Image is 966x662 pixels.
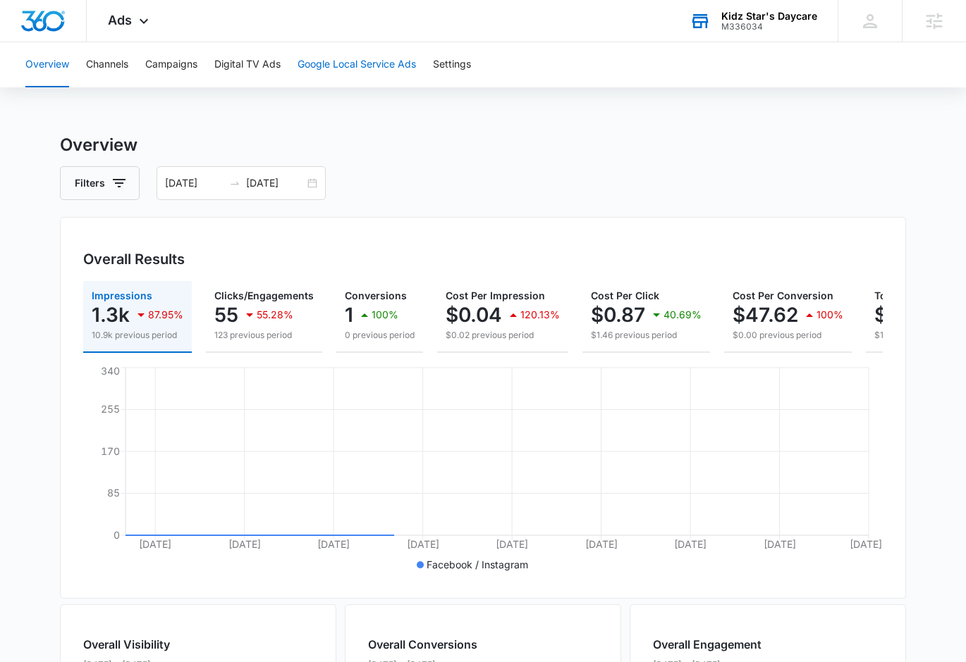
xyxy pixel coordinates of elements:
[585,538,618,550] tspan: [DATE]
[214,42,281,87] button: Digital TV Ads
[165,175,224,191] input: Start date
[257,310,293,320] p: 55.28%
[83,636,196,653] h2: Overall Visibility
[92,289,152,301] span: Impressions
[345,329,415,342] p: 0 previous period
[108,13,132,27] span: Ads
[101,445,120,457] tspan: 170
[372,310,398,320] p: 100%
[446,289,545,301] span: Cost Per Impression
[114,529,120,541] tspan: 0
[214,304,238,326] p: 55
[345,289,407,301] span: Conversions
[246,175,305,191] input: End date
[140,82,152,93] img: tab_keywords_by_traffic_grey.svg
[139,538,171,550] tspan: [DATE]
[39,23,69,34] div: v 4.0.25
[37,37,155,48] div: Domain: [DOMAIN_NAME]
[229,177,240,189] span: swap-right
[214,329,314,342] p: 123 previous period
[520,310,560,320] p: 120.13%
[721,22,817,32] div: account id
[92,304,130,326] p: 1.3k
[591,304,645,326] p: $0.87
[101,403,120,415] tspan: 255
[317,538,350,550] tspan: [DATE]
[145,42,197,87] button: Campaigns
[38,82,49,93] img: tab_domain_overview_orange.svg
[874,304,940,326] p: $47.62
[23,37,34,48] img: website_grey.svg
[674,538,707,550] tspan: [DATE]
[23,23,34,34] img: logo_orange.svg
[92,329,183,342] p: 10.9k previous period
[733,289,833,301] span: Cost Per Conversion
[721,11,817,22] div: account name
[60,132,906,158] h3: Overview
[228,538,261,550] tspan: [DATE]
[496,538,528,550] tspan: [DATE]
[60,166,140,200] button: Filters
[733,329,843,342] p: $0.00 previous period
[733,304,798,326] p: $47.62
[874,289,932,301] span: Total Spend
[368,636,477,653] h2: Overall Conversions
[156,83,238,92] div: Keywords by Traffic
[664,310,702,320] p: 40.69%
[591,329,702,342] p: $1.46 previous period
[148,310,183,320] p: 87.95%
[433,42,471,87] button: Settings
[407,538,439,550] tspan: [DATE]
[298,42,416,87] button: Google Local Service Ads
[345,304,353,326] p: 1
[86,42,128,87] button: Channels
[427,557,528,572] p: Facebook / Instagram
[25,42,69,87] button: Overview
[446,329,560,342] p: $0.02 previous period
[817,310,843,320] p: 100%
[850,538,882,550] tspan: [DATE]
[653,636,762,653] h2: Overall Engagement
[446,304,502,326] p: $0.04
[764,538,796,550] tspan: [DATE]
[101,365,120,377] tspan: 340
[83,249,185,270] h3: Overall Results
[107,487,120,499] tspan: 85
[591,289,659,301] span: Cost Per Click
[214,289,314,301] span: Clicks/Engagements
[54,83,126,92] div: Domain Overview
[229,177,240,189] span: to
